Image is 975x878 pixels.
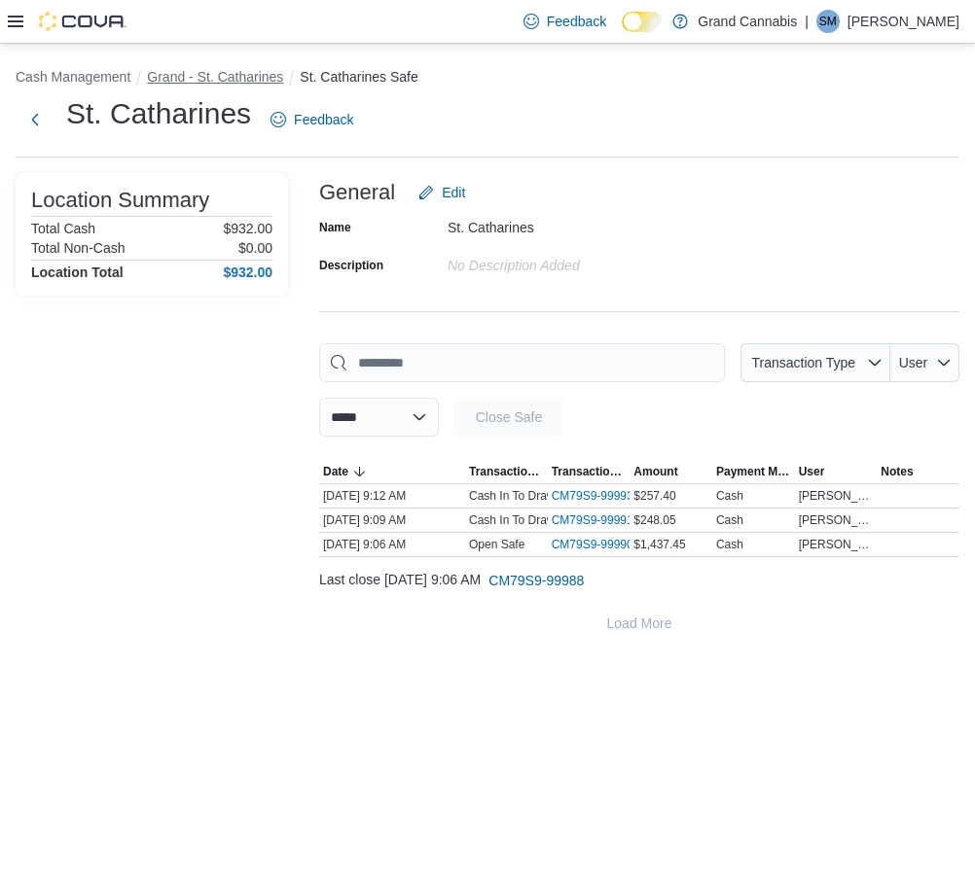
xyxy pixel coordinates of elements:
[481,561,592,600] button: CM79S9-99988
[799,537,874,552] span: [PERSON_NAME]
[319,561,959,600] div: Last close [DATE] 9:06 AM
[716,537,743,552] div: Cash
[799,464,825,479] span: User
[552,464,627,479] span: Transaction #
[31,221,95,236] h6: Total Cash
[238,240,272,256] p: $0.00
[816,10,840,33] div: Sara Mackie
[848,10,959,33] p: [PERSON_NAME]
[795,460,878,483] button: User
[319,220,351,235] label: Name
[469,464,544,479] span: Transaction Type
[881,464,913,479] span: Notes
[799,488,874,504] span: [PERSON_NAME]
[16,67,959,90] nav: An example of EuiBreadcrumbs
[547,12,606,31] span: Feedback
[411,173,473,212] button: Edit
[799,512,874,528] span: [PERSON_NAME]
[622,12,663,32] input: Dark Mode
[319,509,465,532] div: [DATE] 9:09 AM
[319,343,725,382] input: This is a search bar. As you type, the results lower in the page will automatically filter.
[39,12,126,31] img: Cova
[319,460,465,483] button: Date
[698,10,797,33] p: Grand Cannabis
[716,488,743,504] div: Cash
[548,460,631,483] button: Transaction #
[294,110,353,129] span: Feedback
[16,69,130,85] button: Cash Management
[516,2,614,41] a: Feedback
[552,488,649,504] a: CM79S9-99993External link
[819,10,837,33] span: SM
[622,32,623,33] span: Dark Mode
[319,181,395,204] h3: General
[633,488,675,504] span: $257.40
[16,100,54,139] button: Next
[323,464,348,479] span: Date
[633,512,675,528] span: $248.05
[454,398,563,437] button: Close Safe
[448,250,708,273] div: No Description added
[488,571,584,590] span: CM79S9-99988
[223,264,272,280] h4: $932.00
[300,69,417,85] button: St. Catharines Safe
[633,464,677,479] span: Amount
[442,183,465,202] span: Edit
[31,240,126,256] h6: Total Non-Cash
[465,460,548,483] button: Transaction Type
[633,537,685,552] span: $1,437.45
[319,604,959,643] button: Load More
[630,460,712,483] button: Amount
[469,488,624,504] p: Cash In To Drawer (Drawer 2)
[805,10,809,33] p: |
[319,533,465,556] div: [DATE] 9:06 AM
[469,537,524,552] p: Open Safe
[751,355,855,370] span: Transaction Type
[712,460,795,483] button: Payment Methods
[223,221,272,236] p: $932.00
[899,355,928,370] span: User
[319,484,465,508] div: [DATE] 9:12 AM
[319,258,383,273] label: Description
[890,343,959,382] button: User
[147,69,283,85] button: Grand - St. Catharines
[716,464,791,479] span: Payment Methods
[448,212,708,235] div: St. Catharines
[263,100,361,139] a: Feedback
[31,189,209,212] h3: Location Summary
[476,407,542,427] span: Close Safe
[552,512,649,528] a: CM79S9-99991External link
[740,343,890,382] button: Transaction Type
[607,614,672,633] span: Load More
[552,537,649,552] a: CM79S9-99990External link
[31,264,124,280] h4: Location Total
[469,512,624,528] p: Cash In To Drawer (Drawer 1)
[66,94,251,133] h1: St. Catharines
[877,460,959,483] button: Notes
[716,512,743,528] div: Cash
